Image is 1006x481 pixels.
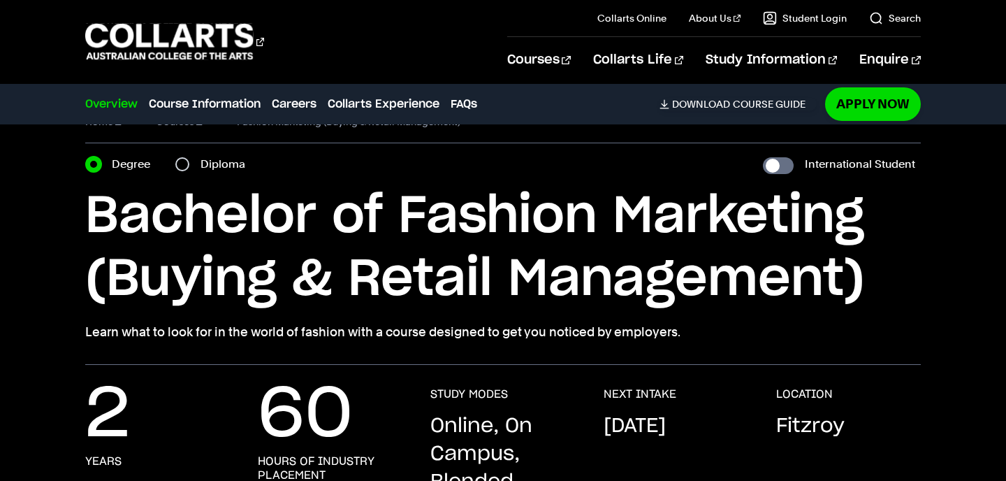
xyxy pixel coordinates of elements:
[328,96,439,113] a: Collarts Experience
[85,322,920,342] p: Learn what to look for in the world of fashion with a course designed to get you noticed by emplo...
[112,155,159,174] label: Degree
[201,155,254,174] label: Diploma
[258,387,353,443] p: 60
[85,387,130,443] p: 2
[805,155,915,174] label: International Student
[430,387,508,401] h3: STUDY MODES
[507,37,571,83] a: Courses
[604,387,676,401] h3: NEXT INTAKE
[149,96,261,113] a: Course Information
[85,454,122,468] h3: years
[825,87,921,120] a: Apply Now
[706,37,837,83] a: Study Information
[85,96,138,113] a: Overview
[451,96,477,113] a: FAQs
[593,37,683,83] a: Collarts Life
[672,98,730,110] span: Download
[859,37,920,83] a: Enquire
[869,11,921,25] a: Search
[776,412,845,440] p: Fitzroy
[597,11,666,25] a: Collarts Online
[689,11,741,25] a: About Us
[763,11,847,25] a: Student Login
[85,22,264,62] div: Go to homepage
[604,412,666,440] p: [DATE]
[776,387,833,401] h3: LOCATION
[85,185,920,311] h1: Bachelor of Fashion Marketing (Buying & Retail Management)
[659,98,817,110] a: DownloadCourse Guide
[272,96,316,113] a: Careers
